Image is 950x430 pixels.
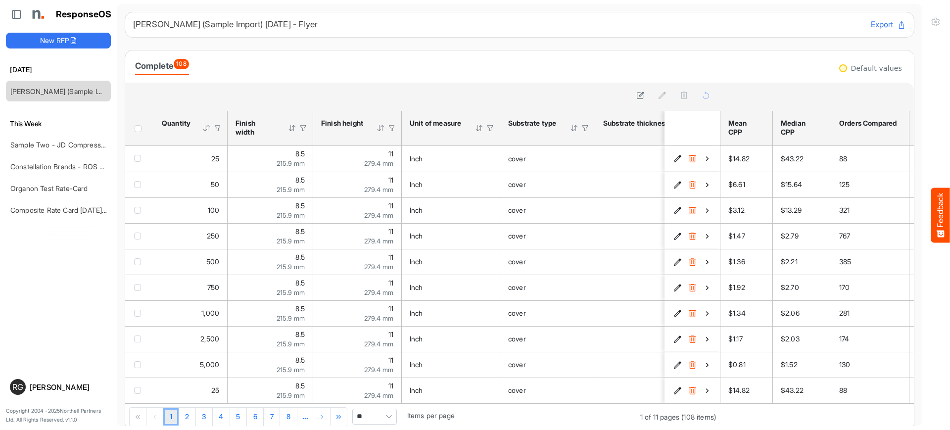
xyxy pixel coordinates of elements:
span: 385 [839,257,851,266]
button: Edit [672,385,682,395]
td: 8.5 is template cell Column Header httpsnorthellcomontologiesmapping-rulesmeasurementhasfinishsiz... [228,146,313,172]
button: View [702,154,712,164]
span: Items per page [407,411,455,420]
span: Inch [410,206,423,214]
div: Filter Icon [387,124,396,133]
div: Finish width [236,119,275,137]
span: 11 [388,149,393,158]
span: Inch [410,154,423,163]
td: 80 is template cell Column Header httpsnorthellcomontologiesmapping-rulesmaterialhasmaterialthick... [595,197,742,223]
button: Export [871,18,906,31]
span: RG [12,383,23,391]
span: 25 [211,386,219,394]
td: $1.47 is template cell Column Header mean-cpp [720,223,773,249]
span: 11 [388,382,393,390]
td: Inch is template cell Column Header httpsnorthellcomontologiesmapping-rulesmeasurementhasunitofme... [402,275,500,300]
a: Page 8 of 11 Pages [280,408,297,426]
span: 8.5 [295,176,305,184]
div: Go to first page [130,408,146,426]
span: Inch [410,309,423,317]
span: 279.4 mm [364,237,393,245]
td: 80 is template cell Column Header httpsnorthellcomontologiesmapping-rulesmaterialhasmaterialthick... [595,223,742,249]
td: $3.12 is template cell Column Header mean-cpp [720,197,773,223]
span: 1,000 [201,309,219,317]
span: 88 [839,154,847,163]
td: checkbox [125,352,154,378]
span: 11 [388,253,393,261]
div: Substrate type [508,119,557,128]
div: Unit of measure [410,119,462,128]
td: 170 is template cell Column Header orders-compared [831,275,909,300]
h6: [PERSON_NAME] (Sample Import) [DATE] - Flyer [133,20,863,29]
td: 11 is template cell Column Header httpsnorthellcomontologiesmapping-rulesmeasurementhasfinishsize... [313,275,402,300]
span: 279.4 mm [364,288,393,296]
button: View [702,205,712,215]
span: Inch [410,232,423,240]
td: 47064b3c-3a2d-4873-bd0c-f4f8a4400f5b is template cell Column Header [665,300,722,326]
td: $1.36 is template cell Column Header mean-cpp [720,249,773,275]
td: $1.52 is template cell Column Header median-cpp [773,352,831,378]
td: 767 is template cell Column Header orders-compared [831,223,909,249]
td: 11 is template cell Column Header httpsnorthellcomontologiesmapping-rulesmeasurementhasfinishsize... [313,249,402,275]
td: 80 is template cell Column Header httpsnorthellcomontologiesmapping-rulesmaterialhasmaterialthick... [595,352,742,378]
div: Filter Icon [581,124,590,133]
span: $14.82 [728,154,750,163]
td: $2.70 is template cell Column Header median-cpp [773,275,831,300]
button: New RFP [6,33,111,48]
div: Complete [135,59,189,73]
span: $6.61 [728,180,745,189]
div: Median CPP [781,119,820,137]
td: 80 is template cell Column Header httpsnorthellcomontologiesmapping-rulesmaterialhasmaterialthick... [595,146,742,172]
span: $0.81 [728,360,746,369]
button: Edit [672,180,682,190]
button: Edit [672,283,682,292]
span: 174 [839,334,849,343]
span: 11 [388,201,393,210]
span: 215.9 mm [277,288,305,296]
span: cover [508,232,526,240]
span: cover [508,360,526,369]
span: $2.79 [781,232,799,240]
span: 8.5 [295,201,305,210]
a: Page 1 of 11 Pages [163,408,179,426]
span: $14.82 [728,386,750,394]
div: Filter Icon [299,124,308,133]
span: cover [508,154,526,163]
td: 8.5 is template cell Column Header httpsnorthellcomontologiesmapping-rulesmeasurementhasfinishsiz... [228,378,313,403]
td: 80 is template cell Column Header httpsnorthellcomontologiesmapping-rulesmaterialhasmaterialthick... [595,378,742,403]
span: 279.4 mm [364,340,393,348]
button: View [702,385,712,395]
button: Edit [672,360,682,370]
span: Inch [410,360,423,369]
td: 8.5 is template cell Column Header httpsnorthellcomontologiesmapping-rulesmeasurementhasfinishsiz... [228,326,313,352]
td: 88 is template cell Column Header orders-compared [831,378,909,403]
span: Pagerdropdown [352,409,397,425]
span: 8.5 [295,304,305,313]
td: 8.5 is template cell Column Header httpsnorthellcomontologiesmapping-rulesmeasurementhasfinishsiz... [228,275,313,300]
td: 11 is template cell Column Header httpsnorthellcomontologiesmapping-rulesmeasurementhasfinishsize... [313,146,402,172]
span: Inch [410,257,423,266]
td: 80 is template cell Column Header httpsnorthellcomontologiesmapping-rulesmaterialhasmaterialthick... [595,326,742,352]
td: 11 is template cell Column Header httpsnorthellcomontologiesmapping-rulesmeasurementhasfinishsize... [313,300,402,326]
span: 279.4 mm [364,186,393,193]
td: $2.06 is template cell Column Header median-cpp [773,300,831,326]
td: cover is template cell Column Header httpsnorthellcomontologiesmapping-rulesmaterialhassubstratem... [500,249,595,275]
td: Inch is template cell Column Header httpsnorthellcomontologiesmapping-rulesmeasurementhasunitofme... [402,146,500,172]
td: Inch is template cell Column Header httpsnorthellcomontologiesmapping-rulesmeasurementhasunitofme... [402,300,500,326]
td: Inch is template cell Column Header httpsnorthellcomontologiesmapping-rulesmeasurementhasunitofme... [402,378,500,403]
span: 11 [388,176,393,184]
td: 80 is template cell Column Header httpsnorthellcomontologiesmapping-rulesmaterialhasmaterialthick... [595,172,742,197]
button: Feedback [931,188,950,242]
td: dd924e79-fa19-4a3e-9421-ce6a5d5ecc2a is template cell Column Header [665,223,722,249]
span: 108 [174,59,189,69]
td: 8.5 is template cell Column Header httpsnorthellcomontologiesmapping-rulesmeasurementhasfinishsiz... [228,249,313,275]
button: Delete [687,283,697,292]
span: 321 [839,206,850,214]
button: View [702,308,712,318]
span: $1.34 [728,309,746,317]
td: checkbox [125,300,154,326]
span: $2.03 [781,334,800,343]
span: 279.4 mm [364,211,393,219]
button: View [702,360,712,370]
td: 80 is template cell Column Header httpsnorthellcomontologiesmapping-rulesmaterialhasmaterialthick... [595,275,742,300]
